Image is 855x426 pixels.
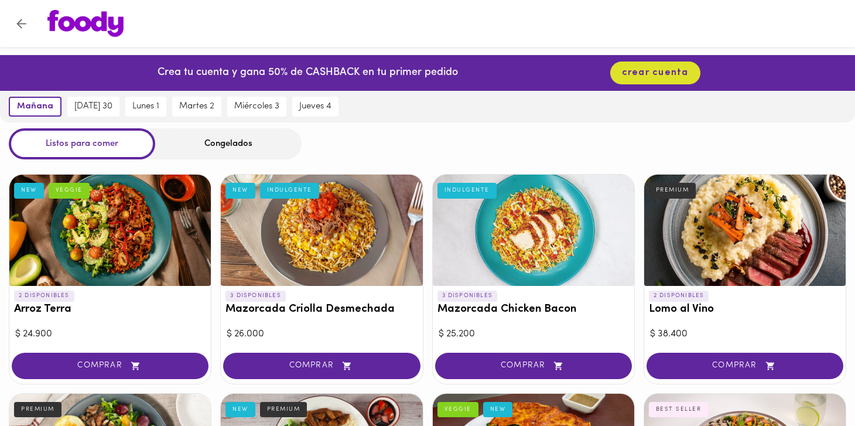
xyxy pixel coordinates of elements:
div: NEW [483,402,513,417]
button: miércoles 3 [227,97,286,117]
button: COMPRAR [647,353,843,379]
img: logo.png [47,10,124,37]
div: $ 26.000 [227,328,416,341]
span: COMPRAR [450,361,617,371]
p: 3 DISPONIBLES [225,291,286,301]
h3: Mazorcada Chicken Bacon [437,304,630,316]
h3: Mazorcada Criolla Desmechada [225,304,418,316]
div: $ 24.900 [15,328,205,341]
div: NEW [225,183,255,198]
span: mañana [17,101,53,112]
div: $ 25.200 [439,328,628,341]
div: $ 38.400 [650,328,840,341]
div: NEW [14,183,44,198]
button: COMPRAR [435,353,632,379]
div: Lomo al Vino [644,175,846,286]
div: INDULGENTE [437,183,497,198]
span: crear cuenta [622,67,689,79]
div: Listos para comer [9,128,155,159]
div: INDULGENTE [260,183,319,198]
h3: Arroz Terra [14,304,206,316]
p: Crea tu cuenta y gana 50% de CASHBACK en tu primer pedido [158,66,458,81]
button: Volver [7,9,36,38]
button: COMPRAR [12,353,208,379]
button: jueves 4 [292,97,338,117]
div: PREMIUM [260,402,307,417]
span: COMPRAR [661,361,829,371]
div: Congelados [155,128,302,159]
span: lunes 1 [132,101,159,112]
div: Mazorcada Criolla Desmechada [221,175,422,286]
div: PREMIUM [14,402,61,417]
span: jueves 4 [299,101,331,112]
div: PREMIUM [649,183,696,198]
button: crear cuenta [610,62,700,84]
iframe: Messagebird Livechat Widget [787,358,843,414]
div: VEGGIE [437,402,478,417]
div: Mazorcada Chicken Bacon [433,175,634,286]
p: 3 DISPONIBLES [437,291,498,301]
button: [DATE] 30 [67,97,119,117]
button: mañana [9,97,61,117]
button: lunes 1 [125,97,166,117]
button: martes 2 [172,97,221,117]
p: 2 DISPONIBLES [649,291,709,301]
span: martes 2 [179,101,214,112]
button: COMPRAR [223,353,420,379]
div: NEW [225,402,255,417]
div: VEGGIE [49,183,90,198]
h3: Lomo al Vino [649,304,841,316]
span: COMPRAR [26,361,194,371]
span: [DATE] 30 [74,101,112,112]
p: 2 DISPONIBLES [14,291,74,301]
span: COMPRAR [238,361,405,371]
div: Arroz Terra [9,175,211,286]
div: BEST SELLER [649,402,709,417]
span: miércoles 3 [234,101,279,112]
